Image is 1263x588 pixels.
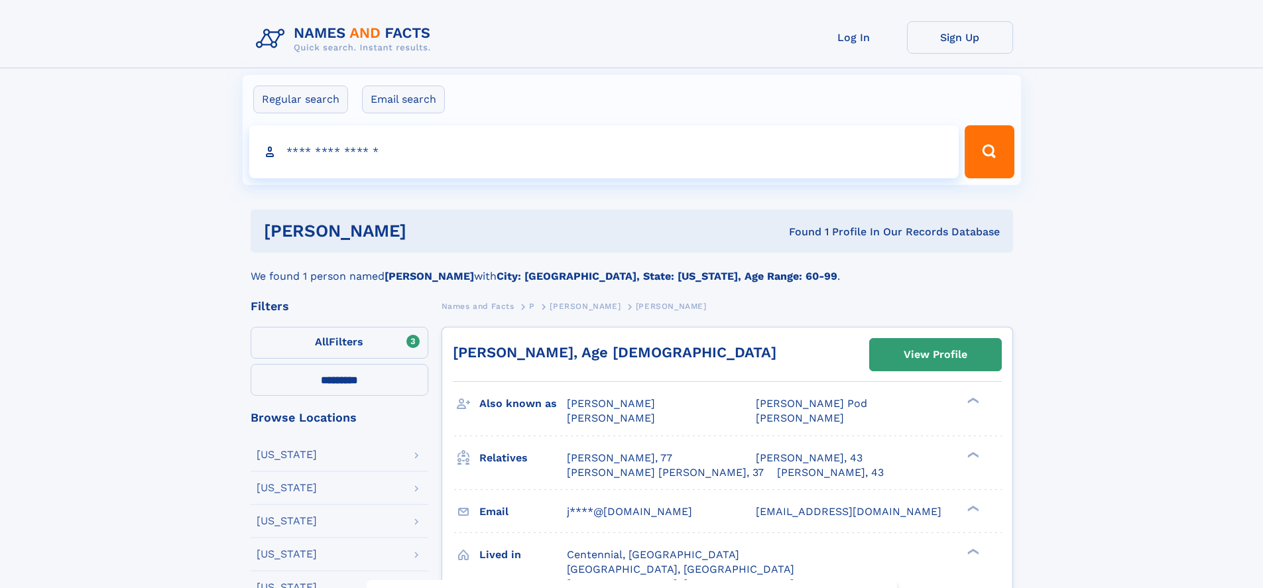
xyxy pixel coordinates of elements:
[257,483,317,493] div: [US_STATE]
[257,549,317,559] div: [US_STATE]
[251,21,442,57] img: Logo Names and Facts
[756,412,844,424] span: [PERSON_NAME]
[567,451,672,465] a: [PERSON_NAME], 77
[479,392,567,415] h3: Also known as
[251,253,1013,284] div: We found 1 person named with .
[550,302,621,311] span: [PERSON_NAME]
[362,86,445,113] label: Email search
[567,465,764,480] a: [PERSON_NAME] [PERSON_NAME], 37
[264,223,598,239] h1: [PERSON_NAME]
[550,298,621,314] a: [PERSON_NAME]
[907,21,1013,54] a: Sign Up
[479,500,567,523] h3: Email
[567,548,739,561] span: Centennial, [GEOGRAPHIC_DATA]
[257,449,317,460] div: [US_STATE]
[965,125,1014,178] button: Search Button
[904,339,967,370] div: View Profile
[597,225,1000,239] div: Found 1 Profile In Our Records Database
[777,465,884,480] a: [PERSON_NAME], 43
[529,302,535,311] span: P
[567,412,655,424] span: [PERSON_NAME]
[251,327,428,359] label: Filters
[756,451,863,465] a: [PERSON_NAME], 43
[567,563,794,575] span: [GEOGRAPHIC_DATA], [GEOGRAPHIC_DATA]
[249,125,959,178] input: search input
[385,270,474,282] b: [PERSON_NAME]
[964,504,980,512] div: ❯
[964,396,980,405] div: ❯
[257,516,317,526] div: [US_STATE]
[251,412,428,424] div: Browse Locations
[453,344,776,361] a: [PERSON_NAME], Age [DEMOGRAPHIC_DATA]
[964,547,980,556] div: ❯
[315,335,329,348] span: All
[567,397,655,410] span: [PERSON_NAME]
[442,298,514,314] a: Names and Facts
[251,300,428,312] div: Filters
[964,450,980,459] div: ❯
[756,505,941,518] span: [EMAIL_ADDRESS][DOMAIN_NAME]
[870,339,1001,371] a: View Profile
[497,270,837,282] b: City: [GEOGRAPHIC_DATA], State: [US_STATE], Age Range: 60-99
[529,298,535,314] a: P
[479,544,567,566] h3: Lived in
[479,447,567,469] h3: Relatives
[801,21,907,54] a: Log In
[756,397,867,410] span: [PERSON_NAME] Pod
[253,86,348,113] label: Regular search
[636,302,707,311] span: [PERSON_NAME]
